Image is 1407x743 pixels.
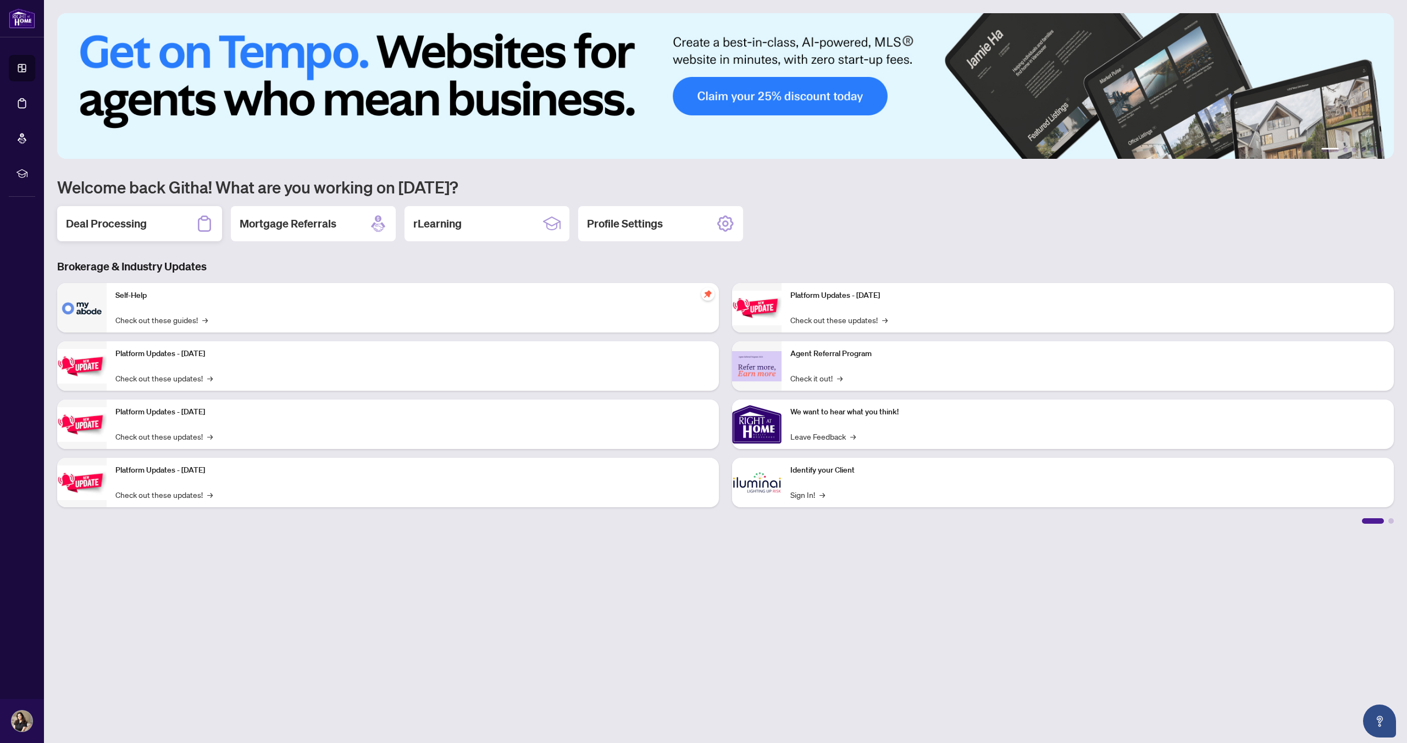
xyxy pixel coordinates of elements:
span: → [207,430,213,442]
p: Agent Referral Program [790,348,1385,360]
a: Check out these updates!→ [115,489,213,501]
a: Leave Feedback→ [790,430,856,442]
p: Platform Updates - [DATE] [115,348,710,360]
h3: Brokerage & Industry Updates [57,259,1394,274]
img: We want to hear what you think! [732,400,782,449]
button: 5 [1370,148,1374,152]
span: → [202,314,208,326]
p: Platform Updates - [DATE] [790,290,1385,302]
img: Platform Updates - September 16, 2025 [57,349,107,384]
span: → [819,489,825,501]
a: Check out these updates!→ [115,372,213,384]
h2: rLearning [413,216,462,231]
img: logo [9,8,35,29]
button: 6 [1378,148,1383,152]
img: Platform Updates - July 21, 2025 [57,407,107,442]
button: Open asap [1363,705,1396,738]
button: 3 [1352,148,1356,152]
img: Platform Updates - June 23, 2025 [732,291,782,325]
a: Check out these updates!→ [115,430,213,442]
img: Profile Icon [12,711,32,731]
img: Slide 0 [57,13,1394,159]
p: Self-Help [115,290,710,302]
span: → [850,430,856,442]
button: 2 [1343,148,1348,152]
a: Check it out!→ [790,372,843,384]
h2: Mortgage Referrals [240,216,336,231]
p: Platform Updates - [DATE] [115,464,710,476]
h1: Welcome back Githa! What are you working on [DATE]? [57,176,1394,197]
img: Self-Help [57,283,107,332]
p: Identify your Client [790,464,1385,476]
img: Agent Referral Program [732,351,782,381]
img: Platform Updates - July 8, 2025 [57,465,107,500]
h2: Deal Processing [66,216,147,231]
h2: Profile Settings [587,216,663,231]
span: pushpin [701,287,714,301]
a: Check out these guides!→ [115,314,208,326]
button: 1 [1321,148,1339,152]
img: Identify your Client [732,458,782,507]
a: Check out these updates!→ [790,314,888,326]
span: → [837,372,843,384]
span: → [882,314,888,326]
p: Platform Updates - [DATE] [115,406,710,418]
span: → [207,372,213,384]
button: 4 [1361,148,1365,152]
a: Sign In!→ [790,489,825,501]
span: → [207,489,213,501]
p: We want to hear what you think! [790,406,1385,418]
